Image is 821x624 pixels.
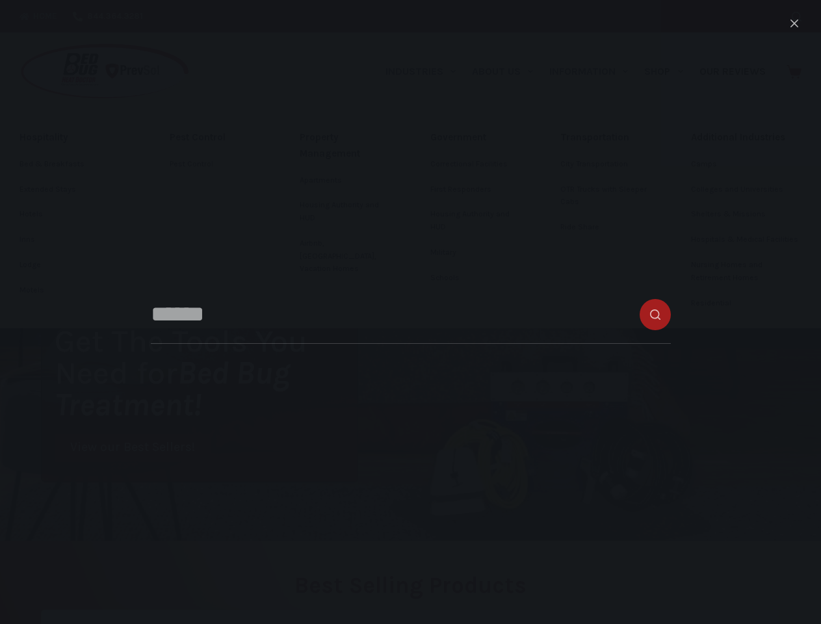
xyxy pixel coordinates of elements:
[691,291,802,316] a: Residential
[20,202,130,227] a: Hotels
[20,253,130,278] a: Lodge
[636,32,691,110] a: Shop
[20,227,130,252] a: Inns
[691,152,802,177] a: Camps
[430,152,521,177] a: Correctional Facilities
[430,240,521,265] a: Military
[691,202,802,227] a: Shelters & Missions
[70,441,195,454] span: View our Best Sellers!
[10,5,49,44] button: Open LiveChat chat widget
[430,177,521,202] a: First Responders
[560,215,651,240] a: Ride Share
[691,227,802,252] a: Hospitals & Medical Facilities
[300,168,391,193] a: Apartments
[430,202,521,240] a: Housing Authority and HUD
[691,123,802,151] a: Additional Industries
[792,12,801,21] button: Search
[300,231,391,281] a: Airbnb, [GEOGRAPHIC_DATA], Vacation Homes
[20,177,130,202] a: Extended Stays
[463,32,541,110] a: About Us
[560,152,651,177] a: City Transportation
[20,278,130,303] a: Motels
[300,123,391,168] a: Property Management
[691,32,774,110] a: Our Reviews
[20,152,130,177] a: Bed & Breakfasts
[430,123,521,151] a: Government
[20,123,130,151] a: Hospitality
[691,253,802,291] a: Nursing Homes and Retirement Homes
[55,434,211,461] a: View our Best Sellers!
[41,574,780,597] h2: Best Selling Products
[55,354,290,423] i: Bed Bug Treatment!
[430,266,521,291] a: Schools
[170,152,261,177] a: Pest Control
[55,325,358,421] h1: Get The Tools You Need for
[377,32,774,110] nav: Primary
[300,193,391,231] a: Housing Authority and HUD
[560,177,651,215] a: OTR Trucks with Sleeper Cabs
[170,123,261,151] a: Pest Control
[541,32,636,110] a: Information
[377,32,463,110] a: Industries
[20,43,190,101] img: Prevsol/Bed Bug Heat Doctor
[560,123,651,151] a: Transportation
[691,177,802,202] a: Colleges and Universities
